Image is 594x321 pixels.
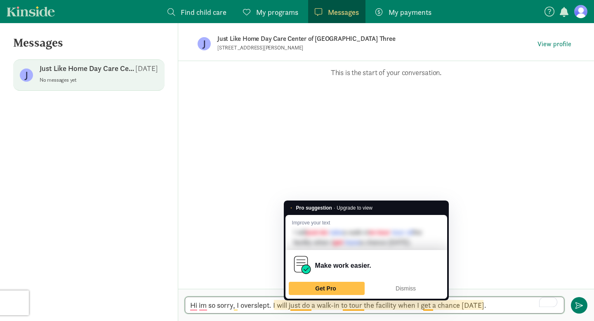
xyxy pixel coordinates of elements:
a: Kinside [7,6,55,17]
p: [STREET_ADDRESS][PERSON_NAME] [217,45,420,51]
span: Messages [328,7,359,18]
span: Find child care [181,7,226,18]
button: View profile [534,38,575,50]
p: Just Like Home Day Care Center of [GEOGRAPHIC_DATA] Three [217,33,477,45]
span: My payments [389,7,431,18]
p: This is the start of your conversation. [191,68,582,78]
span: View profile [537,39,571,49]
p: Just Like Home Day Care Center of [GEOGRAPHIC_DATA] Three [40,64,135,73]
figure: J [20,68,33,82]
figure: J [198,37,211,50]
textarea: To enrich screen reader interactions, please activate Accessibility in Grammarly extension settings [185,297,564,314]
p: [DATE] [135,64,158,73]
p: No messages yet [40,77,158,83]
span: My programs [256,7,298,18]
